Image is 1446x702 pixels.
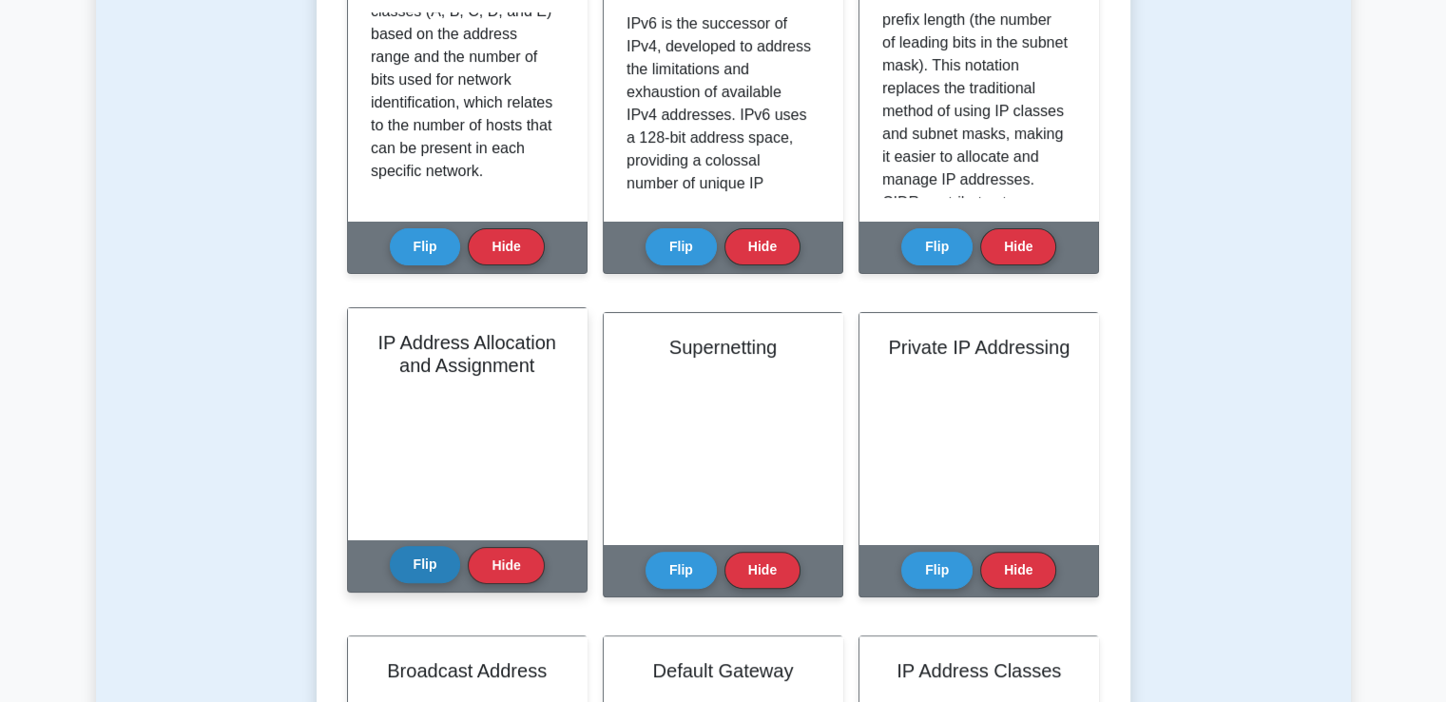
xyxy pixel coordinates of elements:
[882,336,1075,359] h2: Private IP Addressing
[468,228,544,265] button: Hide
[901,228,973,265] button: Flip
[627,336,819,359] h2: Supernetting
[646,552,717,589] button: Flip
[390,228,461,265] button: Flip
[980,552,1056,589] button: Hide
[901,552,973,589] button: Flip
[980,228,1056,265] button: Hide
[724,228,800,265] button: Hide
[371,331,564,377] h2: IP Address Allocation and Assignment
[371,659,564,682] h2: Broadcast Address
[627,12,812,583] p: IPv6 is the successor of IPv4, developed to address the limitations and exhaustion of available I...
[390,546,461,583] button: Flip
[882,659,1075,682] h2: IP Address Classes
[646,228,717,265] button: Flip
[627,659,819,682] h2: Default Gateway
[468,547,544,584] button: Hide
[724,552,800,589] button: Hide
